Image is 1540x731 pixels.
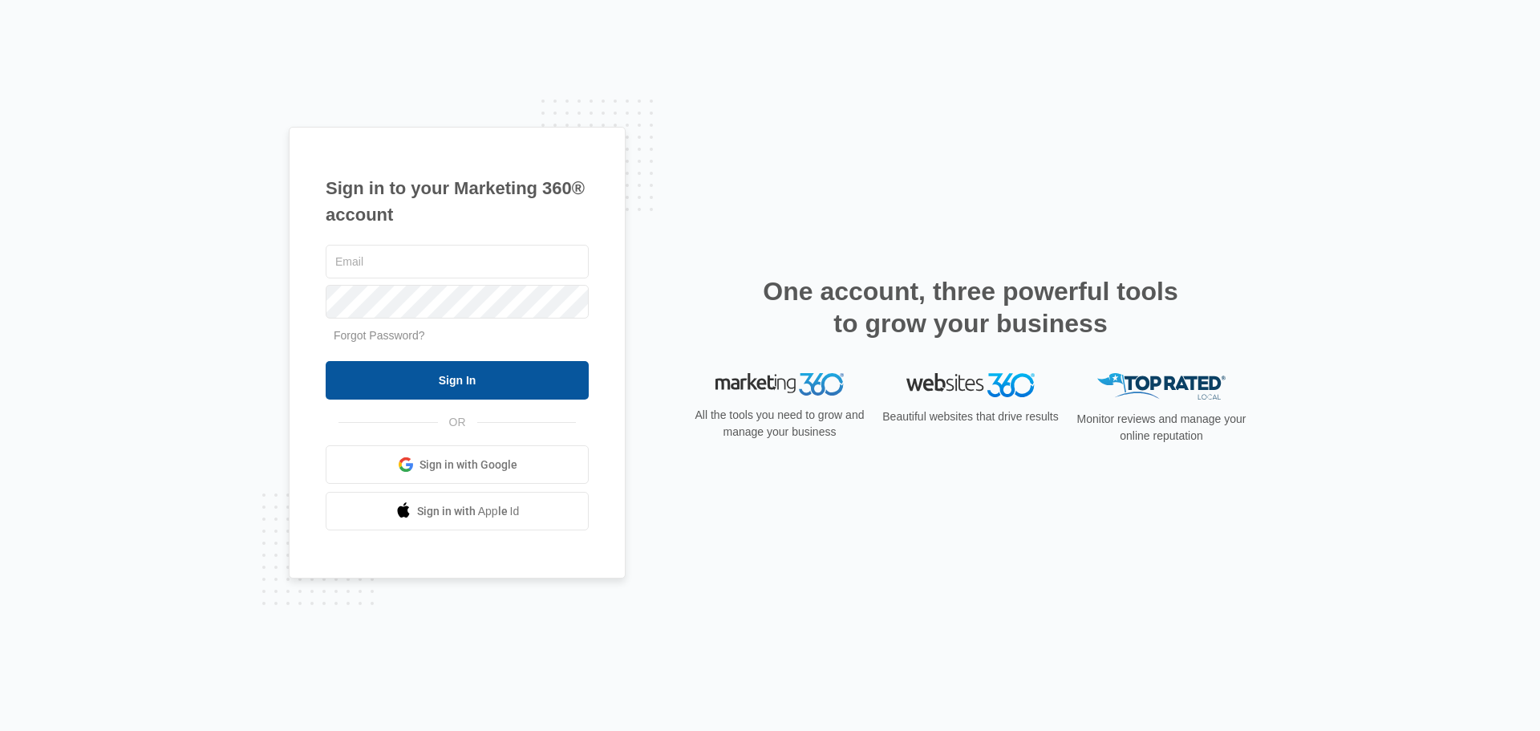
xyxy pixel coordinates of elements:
[419,457,517,473] span: Sign in with Google
[715,373,844,396] img: Marketing 360
[690,407,869,441] p: All the tools you need to grow and manage your business
[326,445,589,484] a: Sign in with Google
[438,414,477,431] span: OR
[326,492,589,530] a: Sign in with Apple Id
[1072,411,1251,445] p: Monitor reviews and manage your online reputation
[326,245,589,278] input: Email
[758,275,1183,339] h2: One account, three powerful tools to grow your business
[326,175,589,228] h1: Sign in to your Marketing 360® account
[334,329,425,342] a: Forgot Password?
[881,408,1060,425] p: Beautiful websites that drive results
[906,373,1035,396] img: Websites 360
[326,361,589,400] input: Sign In
[417,503,520,520] span: Sign in with Apple Id
[1097,373,1226,400] img: Top Rated Local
